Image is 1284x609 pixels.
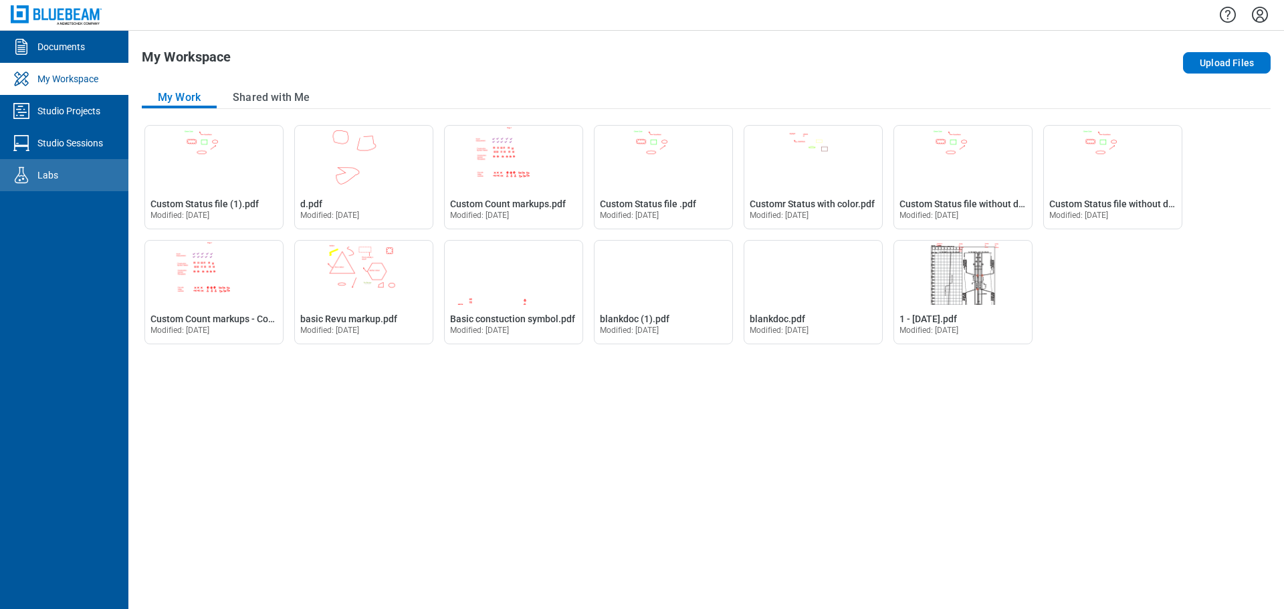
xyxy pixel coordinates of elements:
[295,241,433,305] img: basic Revu markup.pdf
[444,125,583,229] div: Open Custom Count markups.pdf in Editor
[300,314,397,324] span: basic Revu markup.pdf
[1249,3,1271,26] button: Settings
[600,314,669,324] span: blankdoc (1).pdf
[750,314,805,324] span: blankdoc.pdf
[294,240,433,344] div: Open basic Revu markup.pdf in Editor
[300,211,360,220] span: Modified: [DATE]
[894,241,1032,305] img: 1 - 12.7.2020.pdf
[300,199,322,209] span: d.pdf
[445,126,582,190] img: Custom Count markups.pdf
[37,168,58,182] div: Labs
[1044,126,1182,190] img: Custom Status file without default status - Copy.pdf
[295,126,433,190] img: d.pdf
[11,164,32,186] svg: Labs
[450,326,510,335] span: Modified: [DATE]
[899,199,1089,209] span: Custom Status file without default status.pdf
[894,126,1032,190] img: Custom Status file without default status.pdf
[145,126,283,190] img: Custom Status file (1).pdf
[750,199,875,209] span: Customr Status with color.pdf
[744,125,883,229] div: Open Customr Status with color.pdf in Editor
[595,241,732,305] img: blankdoc (1).pdf
[150,326,210,335] span: Modified: [DATE]
[217,87,326,108] button: Shared with Me
[11,68,32,90] svg: My Workspace
[450,314,575,324] span: Basic constuction symbol.pdf
[144,125,284,229] div: Open Custom Status file (1).pdf in Editor
[899,326,959,335] span: Modified: [DATE]
[150,211,210,220] span: Modified: [DATE]
[142,49,231,71] h1: My Workspace
[744,126,882,190] img: Customr Status with color.pdf
[899,211,959,220] span: Modified: [DATE]
[744,240,883,344] div: Open blankdoc.pdf in Editor
[150,314,294,324] span: Custom Count markups - Copy.pdf
[750,211,809,220] span: Modified: [DATE]
[144,240,284,344] div: Open Custom Count markups - Copy.pdf in Editor
[445,241,582,305] img: Basic constuction symbol.pdf
[600,211,659,220] span: Modified: [DATE]
[37,104,100,118] div: Studio Projects
[11,132,32,154] svg: Studio Sessions
[444,240,583,344] div: Open Basic constuction symbol.pdf in Editor
[11,5,102,25] img: Bluebeam, Inc.
[1183,52,1271,74] button: Upload Files
[595,126,732,190] img: Custom Status file .pdf
[744,241,882,305] img: blankdoc.pdf
[150,199,259,209] span: Custom Status file (1).pdf
[145,241,283,305] img: Custom Count markups - Copy.pdf
[893,125,1033,229] div: Open Custom Status file without default status.pdf in Editor
[594,240,733,344] div: Open blankdoc (1).pdf in Editor
[11,36,32,57] svg: Documents
[600,326,659,335] span: Modified: [DATE]
[1043,125,1182,229] div: Open Custom Status file without default status - Copy.pdf in Editor
[893,240,1033,344] div: Open 1 - 12.7.2020.pdf in Editor
[1049,211,1109,220] span: Modified: [DATE]
[450,199,566,209] span: Custom Count markups.pdf
[594,125,733,229] div: Open Custom Status file .pdf in Editor
[37,40,85,53] div: Documents
[1049,199,1267,209] span: Custom Status file without default status - Copy.pdf
[600,199,696,209] span: Custom Status file .pdf
[450,211,510,220] span: Modified: [DATE]
[142,87,217,108] button: My Work
[37,136,103,150] div: Studio Sessions
[750,326,809,335] span: Modified: [DATE]
[11,100,32,122] svg: Studio Projects
[899,314,957,324] span: 1 - [DATE].pdf
[37,72,98,86] div: My Workspace
[300,326,360,335] span: Modified: [DATE]
[294,125,433,229] div: Open d.pdf in Editor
